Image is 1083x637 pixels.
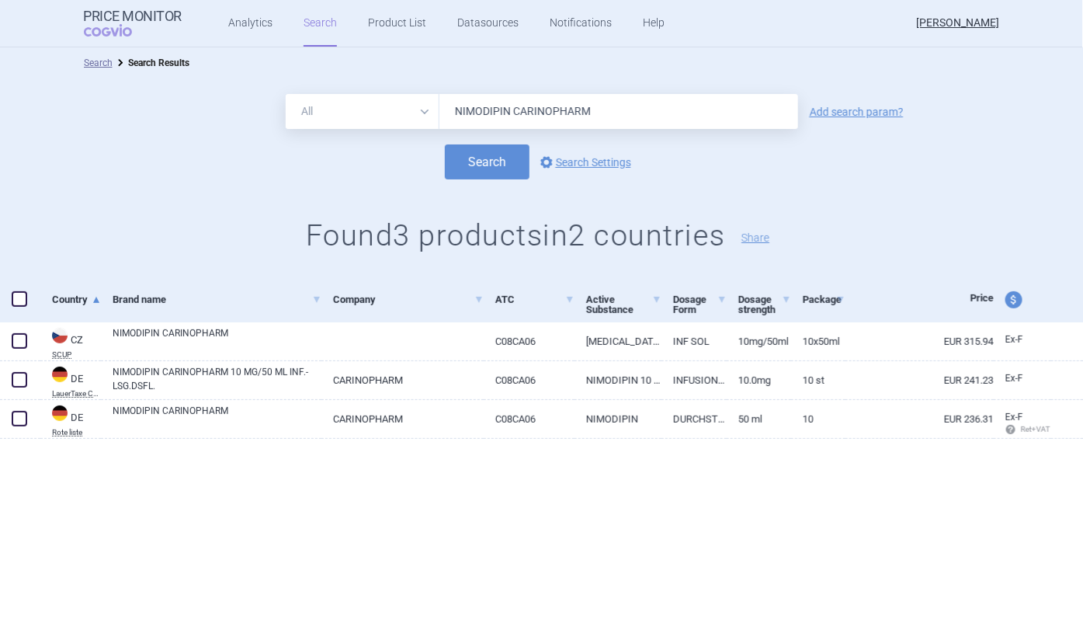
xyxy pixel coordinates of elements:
a: Brand name [113,280,321,318]
a: Package [803,280,845,318]
a: INFUSIONSFLASCHEN [661,361,727,399]
a: Active Substance [586,280,661,329]
li: Search [84,55,113,71]
button: Share [741,232,769,243]
a: EUR 315.94 [845,322,994,360]
a: 10.0mg [727,361,792,399]
a: NIMODIPIN CARINOPHARM [113,326,321,354]
a: Search [84,57,113,68]
a: ATC [495,280,574,318]
a: EUR 241.23 [845,361,994,399]
strong: Search Results [128,57,189,68]
a: Company [333,280,484,318]
a: Dosage Form [673,280,727,329]
a: C08CA06 [484,400,574,438]
a: EUR 236.31 [845,400,994,438]
a: Dosage strength [738,280,792,329]
img: Germany [52,367,68,382]
abbr: Rote liste — Rote liste database by the Federal Association of the Pharmaceutical Industry, Germany. [52,429,101,437]
a: Ex-F [994,329,1051,352]
a: DEDERote liste [40,404,101,437]
a: 10X50ML [791,322,845,360]
abbr: LauerTaxe CGM — Complex database for German drug information provided by commercial provider CGM ... [52,390,101,398]
a: CZCZSCUP [40,326,101,359]
button: Search [445,144,529,179]
a: Ex-F Ret+VAT calc [994,406,1051,442]
a: NIMODIPIN [574,400,661,438]
a: 10 St [791,361,845,399]
a: Price MonitorCOGVIO [84,9,182,38]
a: DURCHSTECHFL. [661,400,727,438]
a: 10MG/50ML [727,322,792,360]
a: C08CA06 [484,322,574,360]
a: C08CA06 [484,361,574,399]
span: Price [970,292,994,304]
span: Ex-factory price [1005,334,1023,345]
a: Ex-F [994,367,1051,391]
a: Search Settings [537,153,631,172]
span: Ret+VAT calc [1005,425,1065,433]
li: Search Results [113,55,189,71]
a: NIMODIPIN 10 MG [574,361,661,399]
a: NIMODIPIN CARINOPHARM [113,404,321,432]
a: Add search param? [810,106,904,117]
abbr: SCUP — List of medicinal products and foods for special medical purposes used in institutional ca... [52,351,101,359]
a: [MEDICAL_DATA] [574,322,661,360]
img: Czech Republic [52,328,68,343]
a: 10 [791,400,845,438]
a: CARINOPHARM [321,400,484,438]
a: CARINOPHARM [321,361,484,399]
span: Ex-factory price [1005,412,1023,423]
img: Germany [52,406,68,421]
a: INF SOL [661,322,727,360]
a: 50 ml [727,400,792,438]
span: COGVIO [84,24,154,37]
a: Country [52,280,101,318]
strong: Price Monitor [84,9,182,24]
a: NIMODIPIN CARINOPHARM 10 MG/50 ML INF.-LSG.DSFL. [113,365,321,393]
span: Ex-factory price [1005,373,1023,384]
a: DEDELauerTaxe CGM [40,365,101,398]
